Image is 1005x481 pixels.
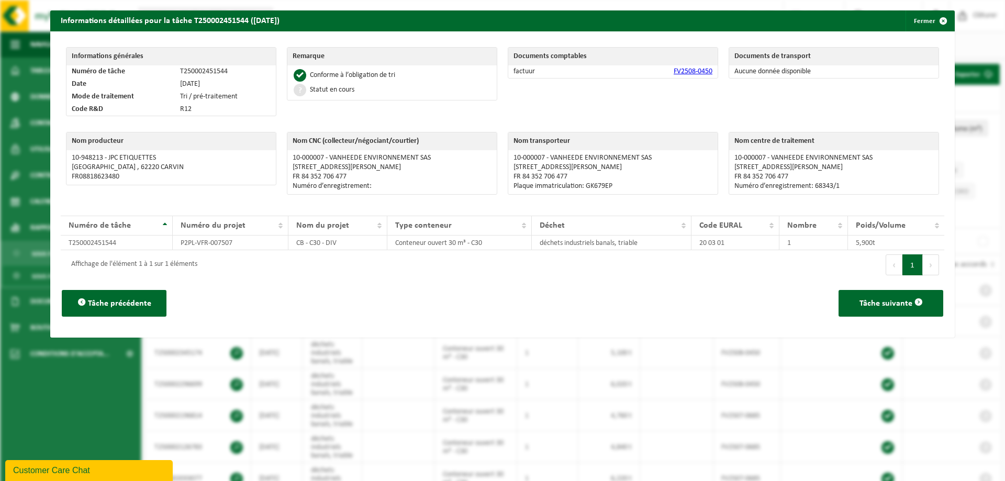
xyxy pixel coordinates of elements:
[287,48,497,65] th: Remarque
[906,10,954,31] button: Fermer
[175,65,276,78] td: T250002451544
[72,154,271,162] p: 10-948213 - JPC ETIQUETTES
[175,103,276,116] td: R12
[699,221,742,230] span: Code EURAL
[734,182,933,191] p: Numéro d’enregistrement: 68343/1
[387,236,532,250] td: Conteneur ouvert 30 m³ - C30
[395,221,452,230] span: Type conteneur
[88,299,151,308] span: Tâche précédente
[674,68,712,75] a: FV2508-0450
[513,163,712,172] p: [STREET_ADDRESS][PERSON_NAME]
[729,132,939,150] th: Nom centre de traitement
[5,458,175,481] iframe: chat widget
[532,236,691,250] td: déchets industriels banals, triable
[293,182,492,191] p: Numéro d’enregistrement:
[61,236,173,250] td: T250002451544
[175,78,276,91] td: [DATE]
[173,236,288,250] td: P2PL-VFR-007507
[848,236,944,250] td: 5,900t
[787,221,817,230] span: Nombre
[779,236,848,250] td: 1
[66,255,197,274] div: Affichage de l'élément 1 à 1 sur 1 éléments
[508,48,718,65] th: Documents comptables
[293,163,492,172] p: [STREET_ADDRESS][PERSON_NAME]
[691,236,779,250] td: 20 03 01
[856,221,906,230] span: Poids/Volume
[50,10,290,30] h2: Informations détaillées pour la tâche T250002451544 ([DATE])
[181,221,245,230] span: Numéro du projet
[508,65,590,78] td: factuur
[69,221,131,230] span: Numéro de tâche
[287,132,497,150] th: Nom CNC (collecteur/négociant/courtier)
[729,48,916,65] th: Documents de transport
[513,182,712,191] p: Plaque immatriculation: GK679EP
[72,163,271,172] p: [GEOGRAPHIC_DATA] , 62220 CARVIN
[62,290,166,317] button: Tâche précédente
[66,103,175,116] td: Code R&D
[66,91,175,103] td: Mode de traitement
[293,154,492,162] p: 10-000007 - VANHEEDE ENVIRONNEMENT SAS
[66,48,276,65] th: Informations générales
[839,290,943,317] button: Tâche suivante
[310,72,395,79] div: Conforme à l’obligation de tri
[513,173,712,181] p: FR 84 352 706 477
[902,254,923,275] button: 1
[734,154,933,162] p: 10-000007 - VANHEEDE ENVIRONNEMENT SAS
[288,236,388,250] td: CB - C30 - DIV
[175,91,276,103] td: Tri / pré-traitement
[734,163,933,172] p: [STREET_ADDRESS][PERSON_NAME]
[66,78,175,91] td: Date
[540,221,565,230] span: Déchet
[293,173,492,181] p: FR 84 352 706 477
[513,154,712,162] p: 10-000007 - VANHEEDE ENVIRONNEMENT SAS
[296,221,349,230] span: Nom du projet
[729,65,939,78] td: Aucune donnée disponible
[66,132,276,150] th: Nom producteur
[310,86,354,94] div: Statut en cours
[734,173,933,181] p: FR 84 352 706 477
[66,65,175,78] td: Numéro de tâche
[508,132,718,150] th: Nom transporteur
[923,254,939,275] button: Next
[886,254,902,275] button: Previous
[859,299,912,308] span: Tâche suivante
[72,173,271,181] p: FR08818623480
